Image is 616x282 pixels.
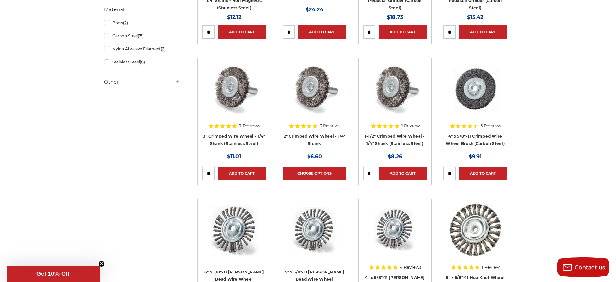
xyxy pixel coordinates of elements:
[379,25,427,39] a: Add to Cart
[36,271,70,277] span: Get 10% Off
[283,62,346,126] a: Crimped Wire Wheel with Shank
[363,62,427,126] a: Crimped Wire Wheel with Shank
[161,46,166,51] span: (2)
[379,167,427,180] a: Add to Cart
[363,204,427,267] a: 4" x 5/8"-11 Stringer Bead Wire Wheel
[401,124,420,128] span: 1 Review
[283,167,346,180] a: Choose Options
[227,14,241,20] span: $12.12
[369,204,421,256] img: 4" x 5/8"-11 Stringer Bead Wire Wheel
[218,167,266,180] a: Add to Cart
[459,167,507,180] a: Add to Cart
[283,204,346,267] a: 5" x 5/8"-11 Stringer Bead Wire Wheel
[387,14,403,20] span: $18.73
[388,153,402,160] span: $8.26
[239,124,260,128] span: 7 Reviews
[208,204,260,256] img: 6" x 5/8"-11 Stringer Bead Wire Wheel
[459,25,507,39] a: Add to Cart
[104,17,180,28] a: Brass
[298,25,346,39] a: Add to Cart
[447,62,503,115] img: 4" x 5/8"-11 Crimped Wire Wheel Brush (Carbon Steel)
[443,62,507,126] a: 4" x 5/8"-11 Crimped Wire Wheel Brush (Carbon Steel)
[365,134,425,146] a: 1-1/2" Crimped Wire Wheel - 1/4" Shank (Stainless Steel)
[104,43,180,55] a: Nylon Abrasive Filament
[320,124,340,128] span: 3 Reviews
[446,134,505,146] a: 4" x 5/8"-11 Crimped Wire Wheel Brush (Carbon Steel)
[307,153,322,160] span: $6.60
[306,7,323,13] span: $24.24
[202,62,266,126] a: Crimped Wire Wheel with Shank
[204,270,264,282] a: 6" x 5/8"-11 [PERSON_NAME] Bead Wire Wheel
[202,204,266,267] a: 6" x 5/8"-11 Stringer Bead Wire Wheel
[467,14,483,20] span: $15.42
[227,153,241,160] span: $11.01
[104,30,180,42] a: Carbon Steel
[557,257,609,277] button: Contact us
[443,204,507,267] a: 6" x 5/8"-11 Hub Knot Wheel Wire Brush (Carbon Steel)
[104,78,180,86] h5: Other
[288,204,341,256] img: 5" x 5/8"-11 Stringer Bead Wire Wheel
[400,265,421,269] span: 4 Reviews
[7,266,100,282] div: Get 10% OffClose teaser
[480,124,501,128] span: 5 Reviews
[575,264,605,271] span: Contact us
[285,270,344,282] a: 5" x 5/8"-11 [PERSON_NAME] Bead Wire Wheel
[138,33,144,38] span: (15)
[104,56,180,68] a: Stainless Steel
[203,134,265,146] a: 3" Crimped Wire Wheel - 1/4" Shank (Stainless Steel)
[218,25,266,39] a: Add to Cart
[104,6,180,13] h5: Material
[369,62,421,115] img: Crimped Wire Wheel with Shank
[288,62,341,115] img: Crimped Wire Wheel with Shank
[98,260,105,267] button: Close teaser
[208,62,260,115] img: Crimped Wire Wheel with Shank
[123,20,128,25] span: (2)
[482,265,500,269] span: 1 Review
[449,204,501,256] img: 6" x 5/8"-11 Hub Knot Wheel Wire Brush (Carbon Steel)
[284,134,345,146] a: 2" Crimped Wire Wheel - 1/4" Shank
[140,60,145,64] span: (8)
[469,153,482,160] span: $9.91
